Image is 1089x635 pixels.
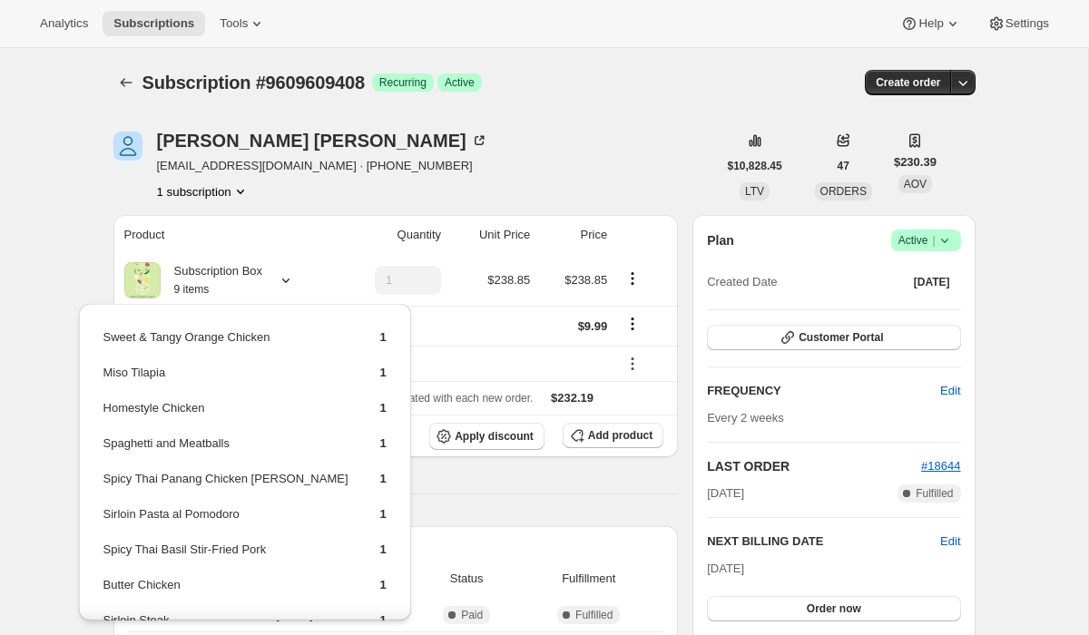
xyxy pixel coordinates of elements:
button: Edit [929,376,971,405]
td: Sweet & Tangy Orange Chicken [103,327,349,361]
span: Tools [220,16,248,31]
button: $10,828.45 [717,153,793,179]
th: Quantity [336,215,446,255]
span: Create order [876,75,940,90]
span: 1 [380,436,387,450]
span: Subscriptions [113,16,194,31]
span: Created Date [707,273,777,291]
button: Product actions [157,182,250,200]
button: [DATE] [903,269,961,295]
span: $238.85 [487,273,530,287]
small: 9 items [174,283,210,296]
span: $10,828.45 [728,159,782,173]
span: 1 [380,578,387,591]
td: Spicy Thai Panang Chicken [PERSON_NAME] [103,469,349,503]
span: Active [898,231,954,249]
span: Status [419,570,514,588]
button: Customer Portal [707,325,960,350]
span: $232.19 [551,391,594,405]
button: Product actions [618,269,647,288]
span: ORDERS [820,185,867,198]
h2: Plan [707,231,734,249]
h2: LAST ORDER [707,457,921,475]
span: 1 [380,613,387,627]
span: Settings [1006,16,1049,31]
span: LTV [745,185,764,198]
span: Active [445,75,475,90]
button: Add product [563,423,663,448]
td: Sirloin Pasta al Pomodoro [103,504,349,538]
a: #18644 [921,459,960,473]
h2: FREQUENCY [707,382,940,400]
span: $230.39 [894,153,937,171]
button: Subscriptions [113,70,139,95]
button: Subscriptions [103,11,205,36]
span: Edit [940,382,960,400]
span: David Meier [113,132,142,161]
span: $9.99 [578,319,608,333]
span: Paid [461,608,483,622]
span: AOV [904,178,927,190]
td: Miso Tilapia [103,363,349,396]
span: Help [918,16,943,31]
img: product img [124,262,161,298]
button: #18644 [921,457,960,475]
td: Spaghetti and Meatballs [103,434,349,467]
span: [EMAIL_ADDRESS][DOMAIN_NAME] · [PHONE_NUMBER] [157,157,488,175]
button: Create order [865,70,951,95]
span: 1 [380,330,387,344]
div: [PERSON_NAME] [PERSON_NAME] [157,132,488,150]
button: Settings [976,11,1060,36]
span: Recurring [379,75,427,90]
button: Analytics [29,11,99,36]
span: Apply discount [455,429,534,444]
button: Apply discount [429,423,544,450]
td: Butter Chicken [103,575,349,609]
span: 1 [380,401,387,415]
button: Edit [940,532,960,551]
span: [DATE] [707,484,744,503]
span: | [932,233,935,248]
span: 1 [380,366,387,379]
span: Order now [807,601,861,616]
span: 1 [380,472,387,485]
span: Add product [588,428,652,443]
div: Subscription Box [161,262,263,298]
span: Fulfilled [916,486,953,501]
span: Fulfilled [575,608,613,622]
button: Help [889,11,972,36]
span: Every 2 weeks [707,411,784,425]
span: [DATE] [914,275,950,289]
button: Shipping actions [618,314,647,334]
button: 47 [827,153,860,179]
button: Tools [209,11,277,36]
td: Homestyle Chicken [103,398,349,432]
span: Customer Portal [799,330,883,345]
th: Unit Price [446,215,535,255]
span: Subscription #9609609408 [142,73,365,93]
span: 47 [838,159,849,173]
button: Order now [707,596,960,621]
span: 1 [380,542,387,556]
span: Fulfillment [525,570,652,588]
span: [DATE] [707,562,744,575]
h2: NEXT BILLING DATE [707,532,940,551]
span: Analytics [40,16,88,31]
span: 1 [380,507,387,521]
span: $238.85 [564,273,607,287]
th: Price [535,215,613,255]
td: Spicy Thai Basil Stir-Fried Pork [103,540,349,573]
th: Product [113,215,336,255]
